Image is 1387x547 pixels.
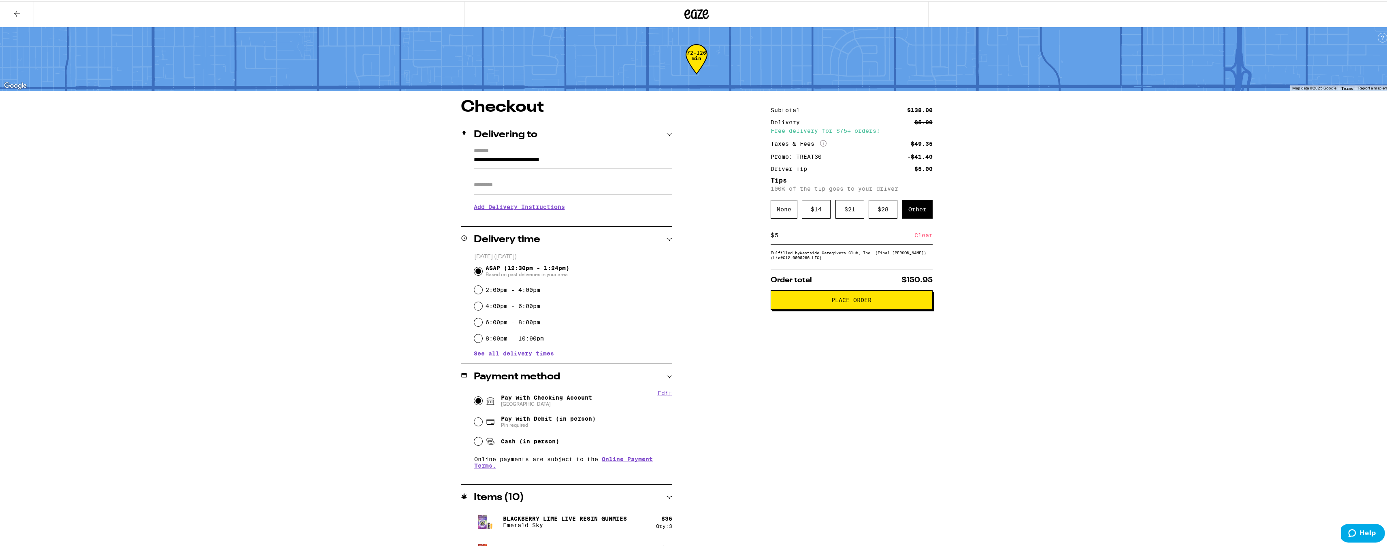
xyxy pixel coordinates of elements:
div: $138.00 [907,106,933,112]
div: Qty: 3 [656,522,672,528]
div: 72-126 min [686,49,707,79]
span: Cash (in person) [501,437,559,443]
p: Blackberry Lime Live Resin Gummies [503,514,627,521]
div: Other [902,199,933,217]
h2: Delivering to [474,129,537,138]
div: $ 28 [869,199,897,217]
span: Order total [771,275,812,283]
div: $5.00 [914,118,933,124]
label: 4:00pm - 6:00pm [486,302,540,308]
div: $ [771,225,774,243]
a: Open this area in Google Maps (opens a new window) [2,79,29,90]
img: Google [2,79,29,90]
span: $150.95 [901,275,933,283]
button: Place Order [771,289,933,309]
span: Pin required [501,421,596,427]
div: $5.00 [914,165,933,170]
p: [DATE] ([DATE]) [474,252,672,260]
div: Driver Tip [771,165,813,170]
span: Map data ©2025 Google [1292,85,1336,89]
iframe: Opens a widget where you can find more information [1341,523,1385,543]
label: 8:00pm - 10:00pm [486,334,544,341]
label: 2:00pm - 4:00pm [486,285,540,292]
label: 6:00pm - 8:00pm [486,318,540,324]
p: Emerald Sky [503,521,627,527]
div: $49.35 [911,140,933,145]
h1: Checkout [461,98,672,114]
div: Free delivery for $75+ orders! [771,127,933,132]
h2: Payment method [474,371,560,381]
p: We'll contact you at [PHONE_NUMBER] when we arrive [474,215,672,221]
div: Clear [914,225,933,243]
div: $ 21 [835,199,864,217]
span: [GEOGRAPHIC_DATA] [501,400,592,406]
h5: Tips [771,176,933,183]
div: Fulfilled by Westside Caregivers Club, Inc. (Final [PERSON_NAME]) (Lic# C12-0000266-LIC ) [771,249,933,259]
div: Promo: TREAT30 [771,153,827,158]
button: Edit [658,389,672,395]
div: $ 14 [802,199,831,217]
button: See all delivery times [474,349,554,355]
p: Online payments are subject to the [474,455,672,468]
div: Taxes & Fees [771,139,827,146]
div: None [771,199,797,217]
img: Emerald Sky - Blackberry Lime Live Resin Gummies [474,509,496,532]
input: 0 [774,230,914,238]
p: 100% of the tip goes to your driver [771,184,933,191]
a: Online Payment Terms. [474,455,653,468]
span: Pay with Checking Account [501,393,592,406]
h3: Add Delivery Instructions [474,196,672,215]
div: Delivery [771,118,805,124]
div: -$41.40 [907,153,933,158]
span: Place Order [831,296,871,302]
div: Subtotal [771,106,805,112]
h2: Items ( 10 ) [474,492,524,501]
span: ASAP (12:30pm - 1:24pm) [486,264,569,277]
a: Terms [1341,85,1353,89]
div: $ 36 [661,514,672,521]
span: Pay with Debit (in person) [501,414,596,421]
h2: Delivery time [474,234,540,243]
span: Based on past deliveries in your area [486,270,569,277]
